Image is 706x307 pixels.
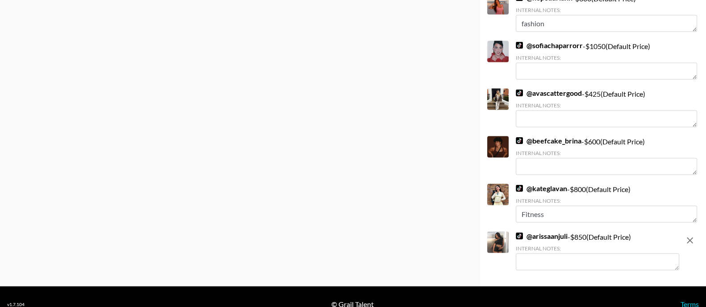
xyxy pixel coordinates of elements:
[516,245,679,252] div: Internal Notes:
[516,89,582,98] a: @avascattergood
[516,90,523,97] img: TikTok
[516,89,697,127] div: - $ 425 (Default Price)
[516,42,523,49] img: TikTok
[516,54,697,61] div: Internal Notes:
[516,136,697,175] div: - $ 600 (Default Price)
[516,233,523,240] img: TikTok
[516,150,697,156] div: Internal Notes:
[516,232,568,241] a: @arissaanjuli
[516,197,697,204] div: Internal Notes:
[516,15,697,32] textarea: fashion
[516,184,697,223] div: - $ 800 (Default Price)
[516,41,583,50] a: @sofiachaparrorr
[516,136,581,145] a: @beefcake_brina
[516,102,697,109] div: Internal Notes:
[681,232,699,250] button: remove
[516,185,523,192] img: TikTok
[516,7,697,13] div: Internal Notes:
[516,232,679,270] div: - $ 850 (Default Price)
[516,137,523,144] img: TikTok
[516,184,567,193] a: @kateglavan
[516,206,697,223] textarea: Fitness
[516,41,697,80] div: - $ 1050 (Default Price)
